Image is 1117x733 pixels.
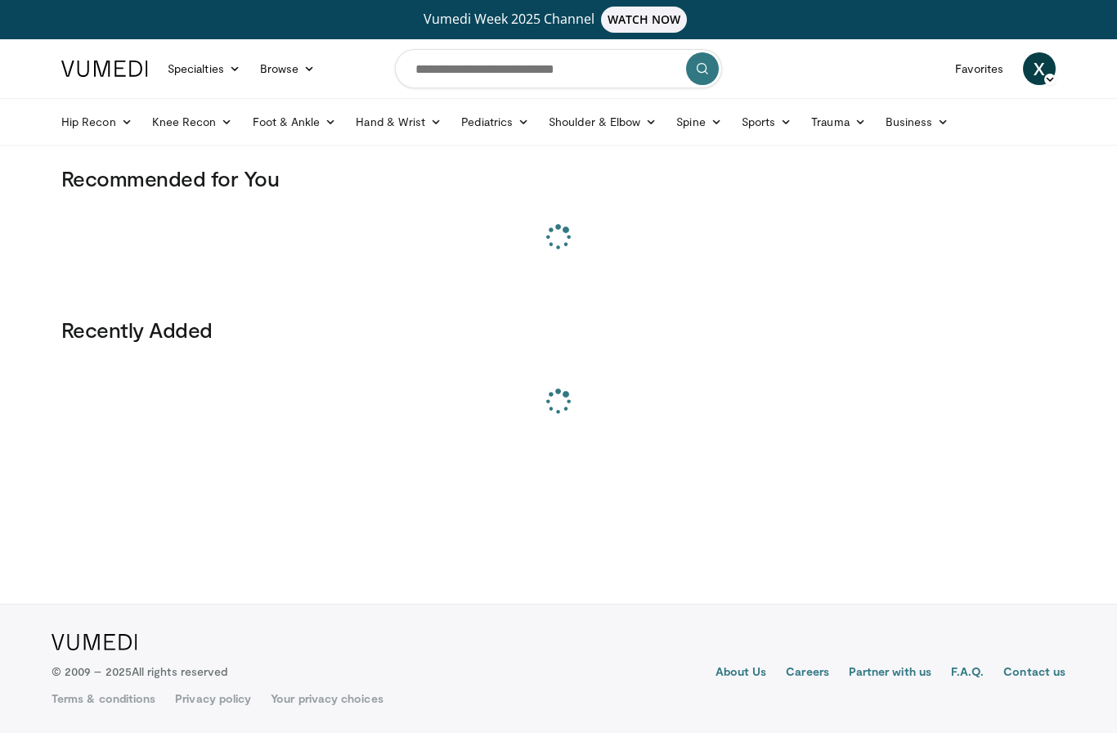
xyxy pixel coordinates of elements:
a: About Us [716,663,767,683]
a: Your privacy choices [271,690,383,707]
a: X [1023,52,1056,85]
a: F.A.Q. [951,663,984,683]
a: Business [876,106,959,138]
a: Vumedi Week 2025 ChannelWATCH NOW [64,7,1053,33]
a: Specialties [158,52,250,85]
input: Search topics, interventions [395,49,722,88]
a: Hand & Wrist [346,106,451,138]
a: Foot & Ankle [243,106,347,138]
a: Shoulder & Elbow [539,106,666,138]
a: Terms & conditions [52,690,155,707]
a: Browse [250,52,325,85]
a: Sports [732,106,802,138]
a: Trauma [801,106,876,138]
img: VuMedi Logo [52,634,137,650]
a: Favorites [945,52,1013,85]
a: Partner with us [849,663,931,683]
a: Pediatrics [451,106,539,138]
p: © 2009 – 2025 [52,663,227,680]
img: VuMedi Logo [61,61,148,77]
h3: Recommended for You [61,165,1056,191]
a: Contact us [1003,663,1065,683]
h3: Recently Added [61,317,1056,343]
a: Privacy policy [175,690,251,707]
a: Knee Recon [142,106,243,138]
a: Careers [786,663,829,683]
span: All rights reserved [132,664,227,678]
a: Spine [666,106,731,138]
a: Hip Recon [52,106,142,138]
span: WATCH NOW [601,7,688,33]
